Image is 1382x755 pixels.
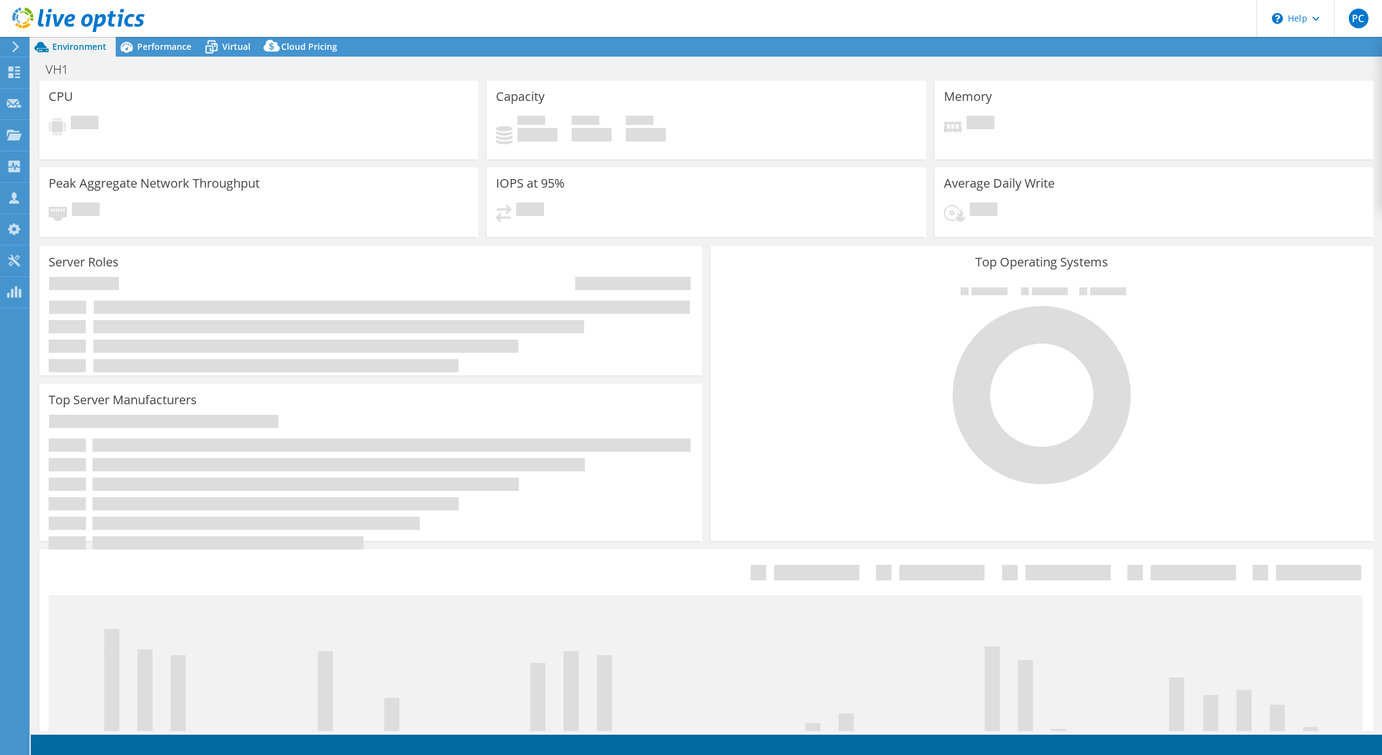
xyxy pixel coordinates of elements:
span: Pending [967,116,994,132]
h3: IOPS at 95% [496,177,565,190]
span: Pending [71,116,98,132]
h4: 0 GiB [626,128,666,142]
h1: VH1 [40,63,87,76]
h3: Top Server Manufacturers [49,393,197,407]
h3: CPU [49,90,73,103]
h3: Server Roles [49,255,119,269]
span: Pending [72,202,100,219]
h3: Peak Aggregate Network Throughput [49,177,260,190]
span: Used [517,116,545,128]
span: Free [572,116,599,128]
h4: 0 GiB [517,128,557,142]
h3: Top Operating Systems [720,255,1364,269]
span: Cloud Pricing [281,41,337,52]
h3: Average Daily Write [944,177,1055,190]
span: Performance [137,41,191,52]
h3: Capacity [496,90,545,103]
h4: 0 GiB [572,128,612,142]
span: PC [1349,9,1368,28]
span: Environment [52,41,106,52]
span: Pending [516,202,544,219]
svg: \n [1272,13,1283,24]
span: Total [626,116,653,128]
span: Virtual [222,41,250,52]
span: Pending [970,202,997,219]
h3: Memory [944,90,992,103]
